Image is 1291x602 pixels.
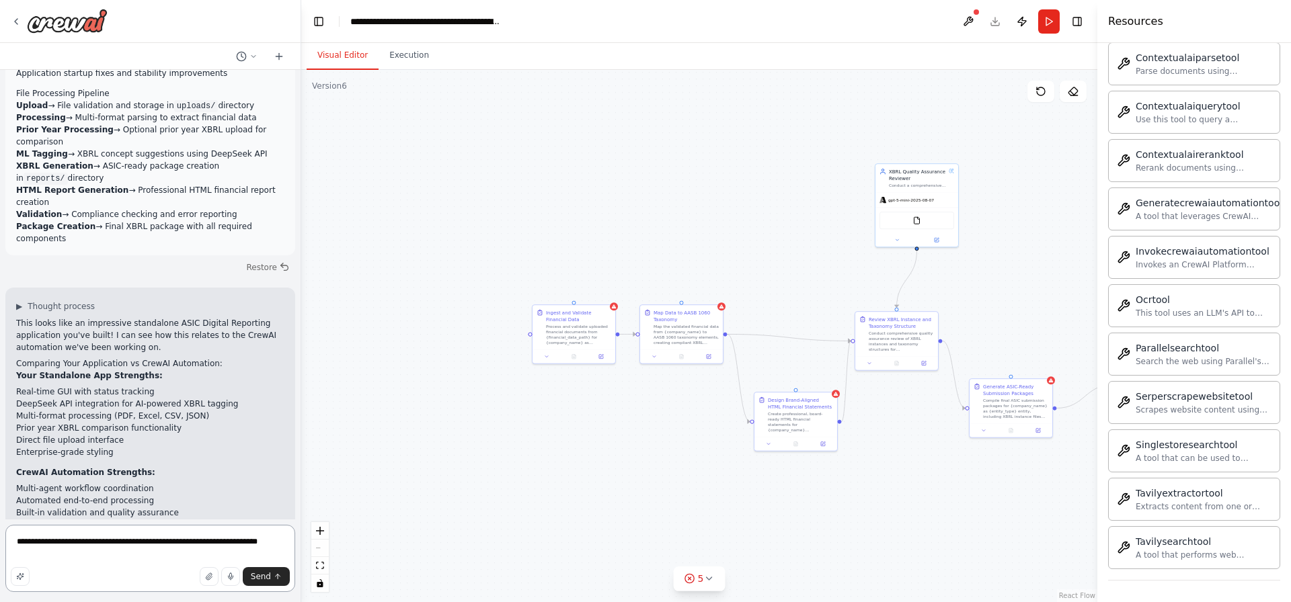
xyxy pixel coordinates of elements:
button: No output available [781,440,810,448]
div: Contextualaiparsetool [1136,51,1272,64]
button: Upload files [200,567,219,586]
button: 5 [674,566,726,591]
img: Contextualaiparsetool [1117,57,1130,71]
img: Tavilyextractortool [1117,492,1130,506]
img: Tavilysearchtool [1117,541,1130,554]
button: Open in side panel [590,353,613,361]
div: Map Data to AASB 1060 Taxonomy [654,309,719,322]
div: Review XBRL Instance and Taxonomy Structure [869,316,934,329]
div: Process and validate uploaded financial documents from {financial_data_path} for {company_name} a... [546,324,611,345]
g: Edge from 8ac82f6d-bbde-4a11-9261-57d2ca26214b to 4c606f5b-d76e-453b-8930-59c4ad24e820 [619,331,635,337]
button: Hide left sidebar [309,12,328,31]
li: Enterprise-grade styling [16,446,284,458]
strong: Your Standalone App Strengths: [16,371,163,380]
img: Generatecrewaiautomationtool [1117,202,1130,216]
li: → Multi-format parsing to extract financial data [16,112,284,124]
img: Contextualaiquerytool [1117,105,1130,119]
strong: Upload [16,101,48,110]
button: No output available [559,353,588,361]
img: Invokecrewaiautomationtool [1117,251,1130,264]
img: Ocrtool [1117,299,1130,312]
button: Visual Editor [307,42,379,70]
div: Generate ASIC-Ready Submission Packages [983,383,1048,396]
strong: HTML Report Generation [16,185,128,195]
div: Create professional, board-ready HTML financial statements for {company_name} incorporating {bran... [768,411,833,433]
code: uploads/ [174,100,219,112]
li: → Compliance checking and error reporting [16,208,284,220]
p: This looks like an impressive standalone ASIC Digital Reporting application you've built! I can s... [16,317,284,353]
div: Invokecrewaiautomationtool [1136,245,1272,258]
div: Extracts content from one or more web pages using the Tavily API. Returns structured data. [1136,501,1272,512]
strong: XBRL Generation [16,161,93,171]
div: Conduct comprehensive quality assurance review of XBRL instances and taxonomy structures for {com... [869,331,934,352]
div: A tool that leverages CrewAI Studio's capabilities to automatically generate complete CrewAI auto... [1136,211,1282,222]
g: Edge from 912442c2-5ea8-418b-8e12-e1629537256f to a932a63b-0f35-426b-8d0f-f5a6073e0f90 [841,337,851,425]
button: Send [243,567,290,586]
button: Improve this prompt [11,567,30,586]
span: ▶ [16,301,22,312]
button: fit view [311,557,329,574]
button: Hide right sidebar [1068,12,1087,31]
div: Map Data to AASB 1060 TaxonomyMap the validated financial data from {company_name} to AASB 1060 t... [639,304,723,364]
button: ▶Thought process [16,301,95,312]
button: Click to speak your automation idea [221,567,240,586]
img: Contextualaireranktool [1117,154,1130,167]
div: Invokes an CrewAI Platform Automation using API [1136,259,1272,270]
li: → XBRL concept suggestions using DeepSeek API [16,148,284,160]
div: Ingest and Validate Financial DataProcess and validate uploaded financial documents from {financi... [532,304,616,364]
img: Singlestoresearchtool [1117,444,1130,458]
span: Send [251,571,271,582]
a: React Flow attribution [1059,592,1095,599]
div: Ocrtool [1136,293,1272,306]
li: Application startup fixes and stability improvements [16,67,284,79]
div: Scrapes website content using Serper's scraping API. This tool can extract clean, readable conten... [1136,404,1272,415]
button: Start a new chat [268,48,290,64]
button: toggle interactivity [311,574,329,592]
button: No output available [996,427,1025,435]
div: Review XBRL Instance and Taxonomy StructureConduct comprehensive quality assurance review of XBRL... [855,311,939,371]
strong: Validation [16,210,62,219]
li: Multi-format processing (PDF, Excel, CSV, JSON) [16,410,284,422]
g: Edge from d768bc25-99ef-4812-ad3b-83b4909f2aff to a932a63b-0f35-426b-8d0f-f5a6073e0f90 [893,251,920,307]
div: Contextualaireranktool [1136,148,1272,161]
div: Design Brand-Aligned HTML Financial StatementsCreate professional, board-ready HTML financial sta... [754,392,838,451]
div: A tool that performs web searches using the Tavily Search API. It returns a JSON object containin... [1136,550,1272,560]
div: Tavilysearchtool [1136,535,1272,548]
span: gpt-5-mini-2025-08-07 [888,198,934,203]
div: Use this tool to query a Contextual AI RAG agent with access to your documents [1136,114,1272,125]
div: Tavilyextractortool [1136,486,1272,500]
button: Open in side panel [1027,427,1050,435]
div: Generatecrewaiautomationtool [1136,196,1282,210]
strong: Prior Year Processing [16,125,114,134]
button: No output available [667,353,695,361]
img: Serperscrapewebsitetool [1117,396,1130,409]
img: FileReadTool [912,216,921,224]
img: Parallelsearchtool [1117,347,1130,361]
button: No output available [882,359,910,368]
button: Execution [379,42,440,70]
strong: Package Creation [16,222,95,231]
button: zoom in [311,522,329,540]
strong: CrewAI Automation Strengths: [16,468,155,477]
div: Map the validated financial data from {company_name} to AASB 1060 taxonomy elements, creating com... [654,324,719,345]
li: Multi-agent workflow coordination [16,482,284,494]
div: XBRL Quality Assurance Reviewer [889,168,946,181]
div: Design Brand-Aligned HTML Financial Statements [768,396,833,410]
li: DeepSeek API integration for AI-powered XBRL tagging [16,398,284,410]
li: → Optional prior year XBRL upload for comparison [16,124,284,148]
div: Parallelsearchtool [1136,341,1272,355]
g: Edge from 4c606f5b-d76e-453b-8930-59c4ad24e820 to a932a63b-0f35-426b-8d0f-f5a6073e0f90 [727,331,851,344]
li: Direct file upload interface [16,434,284,446]
g: Edge from a932a63b-0f35-426b-8d0f-f5a6073e0f90 to 2b4c3ac7-92c4-4810-944c-12a58343a18e [942,337,965,411]
div: A tool that can be used to semantic search a query from a database. [1136,453,1272,464]
strong: ML Tagging [16,149,68,159]
strong: Processing [16,113,66,122]
button: Restore [241,258,295,277]
button: Switch to previous chat [231,48,263,64]
button: Open in side panel [812,440,834,448]
li: Real-time GUI with status tracking [16,386,284,398]
nav: breadcrumb [350,15,502,28]
div: Version 6 [312,81,347,91]
div: Parse documents using Contextual AI's advanced document parser [1136,66,1272,77]
h2: Comparing Your Application vs CrewAI Automation: [16,357,284,370]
